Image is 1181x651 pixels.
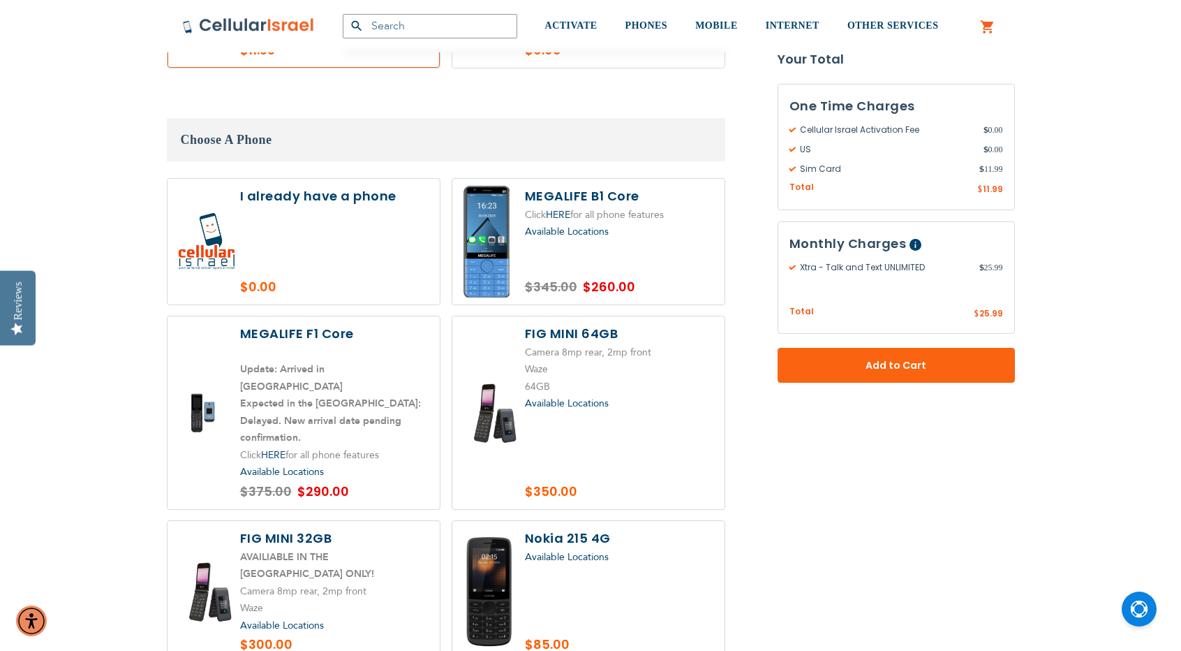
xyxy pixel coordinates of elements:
[240,619,324,632] a: Available Locations
[778,49,1015,70] strong: Your Total
[979,163,984,175] span: $
[182,17,315,34] img: Cellular Israel Logo
[983,124,988,136] span: $
[979,261,1003,274] span: 25.99
[977,184,983,196] span: $
[974,308,979,321] span: $
[824,358,969,373] span: Add to Cart
[525,225,609,238] a: Available Locations
[979,261,984,274] span: $
[695,20,738,31] span: MOBILE
[545,20,597,31] span: ACTIVATE
[261,448,285,462] a: HERE
[525,397,609,410] a: Available Locations
[625,20,668,31] span: PHONES
[766,20,819,31] span: INTERNET
[789,181,814,194] span: Total
[16,606,47,636] div: Accessibility Menu
[847,20,939,31] span: OTHER SERVICES
[789,305,814,319] span: Total
[181,133,272,147] span: Choose A Phone
[12,281,24,320] div: Reviews
[979,307,1003,319] span: 25.99
[789,235,907,252] span: Monthly Charges
[979,163,1003,175] span: 11.99
[343,14,517,38] input: Search
[778,348,1015,383] button: Add to Cart
[525,550,609,564] a: Available Locations
[909,239,921,251] span: Help
[789,143,983,156] span: US
[789,124,983,136] span: Cellular Israel Activation Fee
[789,261,979,274] span: Xtra - Talk and Text UNLIMITED
[983,143,988,156] span: $
[983,143,1003,156] span: 0.00
[240,465,324,478] a: Available Locations
[983,124,1003,136] span: 0.00
[789,96,1003,117] h3: One Time Charges
[789,163,979,175] span: Sim Card
[546,208,570,221] a: HERE
[983,183,1003,195] span: 11.99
